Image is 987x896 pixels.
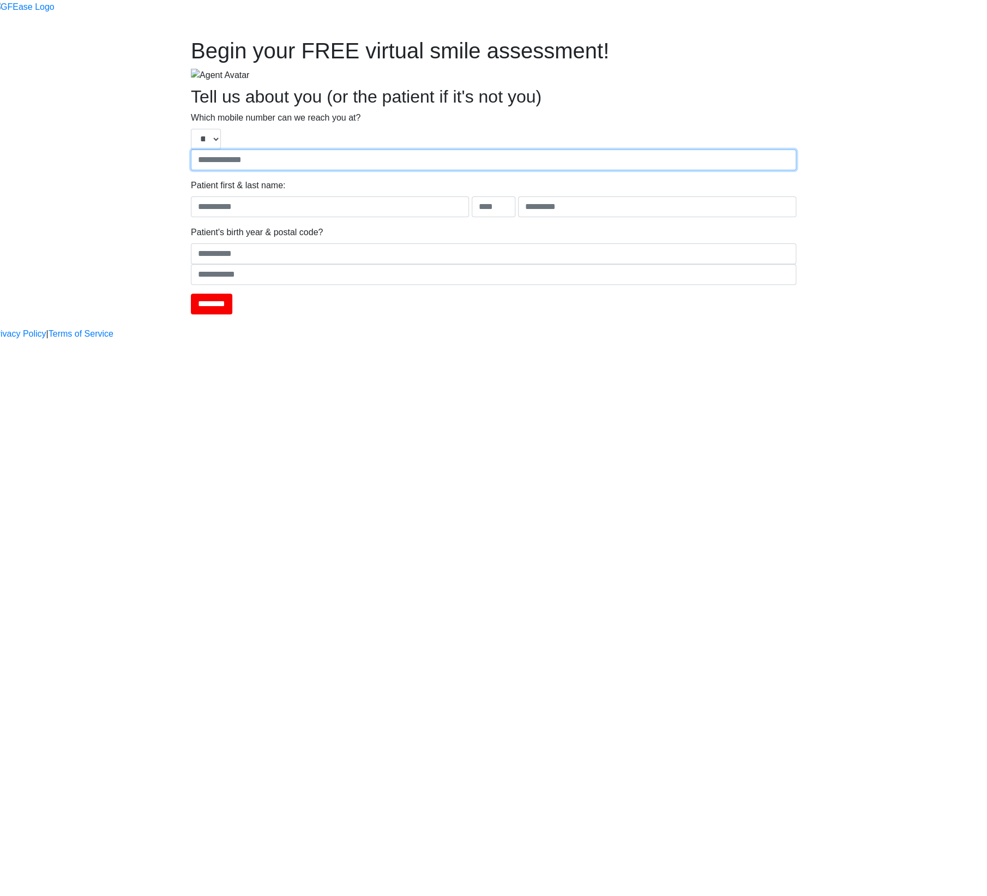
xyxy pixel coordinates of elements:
label: Patient first & last name: [191,179,285,192]
img: Agent Avatar [191,69,249,82]
label: Which mobile number can we reach you at? [191,111,360,124]
h1: Begin your FREE virtual smile assessment! [191,38,796,64]
a: Terms of Service [49,327,113,341]
label: Patient's birth year & postal code? [191,226,323,239]
h2: Tell us about you (or the patient if it's not you) [191,86,796,107]
a: | [46,327,49,341]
